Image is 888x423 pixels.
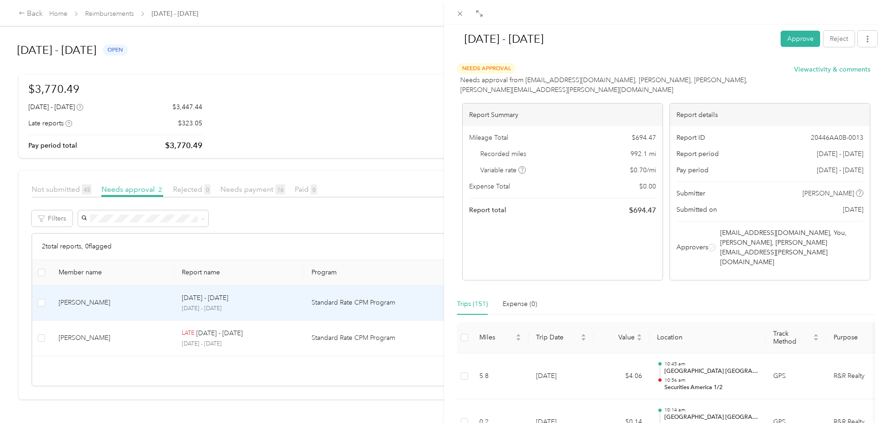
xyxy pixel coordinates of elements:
[720,228,861,267] span: [EMAIL_ADDRESS][DOMAIN_NAME], You, [PERSON_NAME], [PERSON_NAME][EMAIL_ADDRESS][PERSON_NAME][DOMAI...
[676,205,717,215] span: Submitted on
[670,104,870,126] div: Report details
[463,104,663,126] div: Report Summary
[516,337,521,342] span: caret-down
[836,371,888,423] iframe: Everlance-gr Chat Button Frame
[469,133,508,143] span: Mileage Total
[823,31,855,47] button: Reject
[649,322,766,353] th: Location
[472,322,529,353] th: Miles
[664,367,758,376] p: [GEOGRAPHIC_DATA] [GEOGRAPHIC_DATA]
[802,189,854,198] span: [PERSON_NAME]
[629,205,656,216] span: $ 694.47
[676,242,708,252] span: Approvers
[455,28,774,50] h1: Aug 1 - 31, 2025
[529,322,594,353] th: Trip Date
[676,133,705,143] span: Report ID
[594,322,649,353] th: Value
[676,165,709,175] span: Pay period
[457,63,516,74] span: Needs Approval
[676,149,719,159] span: Report period
[664,407,758,413] p: 10:14 am
[766,353,826,400] td: GPS
[469,205,506,215] span: Report total
[472,353,529,400] td: 5.8
[664,361,758,367] p: 10:45 am
[664,377,758,384] p: 10:56 am
[457,299,488,309] div: Trips (151)
[601,333,635,341] span: Value
[636,332,642,338] span: caret-up
[834,333,881,341] span: Purpose
[639,182,656,191] span: $ 0.00
[460,75,794,95] span: Needs approval from [EMAIL_ADDRESS][DOMAIN_NAME], [PERSON_NAME], [PERSON_NAME], [PERSON_NAME][EMA...
[469,182,510,191] span: Expense Total
[843,205,863,215] span: [DATE]
[479,333,514,341] span: Miles
[817,165,863,175] span: [DATE] - [DATE]
[503,299,537,309] div: Expense (0)
[594,353,649,400] td: $4.06
[630,149,656,159] span: 992.1 mi
[636,337,642,342] span: caret-down
[773,330,811,345] span: Track Method
[480,149,526,159] span: Recorded miles
[813,332,819,338] span: caret-up
[581,332,586,338] span: caret-up
[581,337,586,342] span: caret-down
[811,133,863,143] span: 20446AA0B-0013
[676,189,705,198] span: Submitter
[536,333,579,341] span: Trip Date
[480,165,526,175] span: Variable rate
[529,353,594,400] td: [DATE]
[632,133,656,143] span: $ 694.47
[817,149,863,159] span: [DATE] - [DATE]
[813,337,819,342] span: caret-down
[664,384,758,392] p: Securities America 1/2
[781,31,820,47] button: Approve
[794,65,870,74] button: Viewactivity & comments
[516,332,521,338] span: caret-up
[664,413,758,422] p: [GEOGRAPHIC_DATA] [GEOGRAPHIC_DATA]
[630,165,656,175] span: $ 0.70 / mi
[766,322,826,353] th: Track Method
